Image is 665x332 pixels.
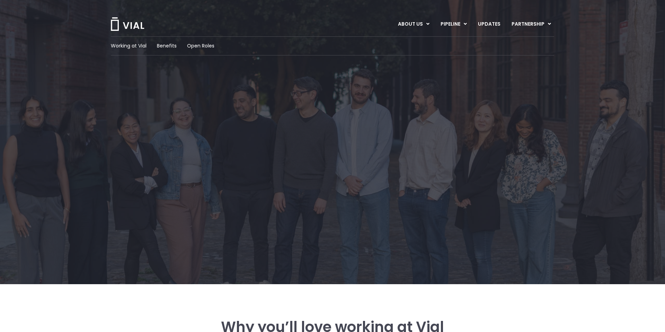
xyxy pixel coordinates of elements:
a: Working at Vial [111,42,147,50]
img: Vial Logo [110,17,145,31]
a: ABOUT USMenu Toggle [392,18,435,30]
a: PARTNERSHIPMenu Toggle [506,18,557,30]
a: PIPELINEMenu Toggle [435,18,472,30]
a: Benefits [157,42,177,50]
a: Open Roles [187,42,214,50]
a: UPDATES [472,18,506,30]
